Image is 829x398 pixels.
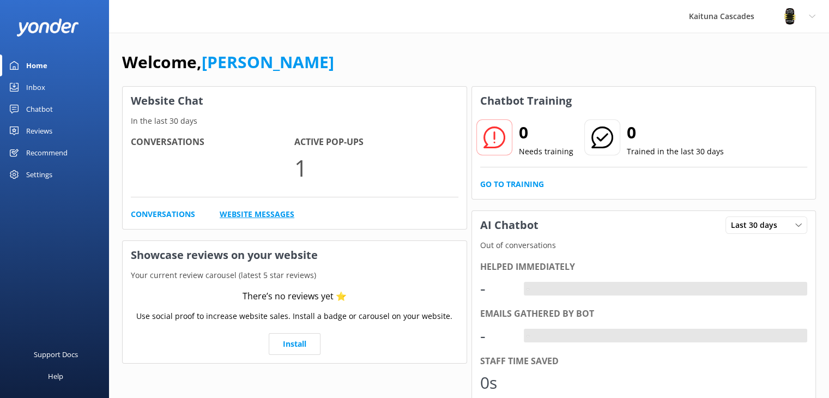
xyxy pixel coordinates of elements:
div: Help [48,365,63,387]
div: Emails gathered by bot [480,307,808,321]
div: Staff time saved [480,354,808,369]
h3: Showcase reviews on your website [123,241,467,269]
p: Use social proof to increase website sales. Install a badge or carousel on your website. [136,310,452,322]
p: Needs training [519,146,573,158]
div: There’s no reviews yet ⭐ [243,290,347,304]
div: - [524,329,532,343]
p: In the last 30 days [123,115,467,127]
h4: Active Pop-ups [294,135,458,149]
div: - [480,275,513,301]
h4: Conversations [131,135,294,149]
p: Out of conversations [472,239,816,251]
a: Install [269,333,320,355]
h2: 0 [627,119,724,146]
div: Chatbot [26,98,53,120]
div: Inbox [26,76,45,98]
div: Helped immediately [480,260,808,274]
img: 802-1755650174.png [782,8,798,25]
div: 0s [480,370,513,396]
a: Conversations [131,208,195,220]
div: Recommend [26,142,68,164]
h2: 0 [519,119,573,146]
h1: Welcome, [122,49,334,75]
span: Last 30 days [731,219,784,231]
a: [PERSON_NAME] [202,51,334,73]
div: Support Docs [34,343,78,365]
h3: Website Chat [123,87,467,115]
h3: AI Chatbot [472,211,547,239]
a: Website Messages [220,208,294,220]
div: - [524,282,532,296]
p: Your current review carousel (latest 5 star reviews) [123,269,467,281]
p: Trained in the last 30 days [627,146,724,158]
div: Reviews [26,120,52,142]
p: 1 [294,149,458,186]
h3: Chatbot Training [472,87,580,115]
img: yonder-white-logo.png [16,19,79,37]
div: Home [26,55,47,76]
div: Settings [26,164,52,185]
a: Go to Training [480,178,544,190]
div: - [480,323,513,349]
